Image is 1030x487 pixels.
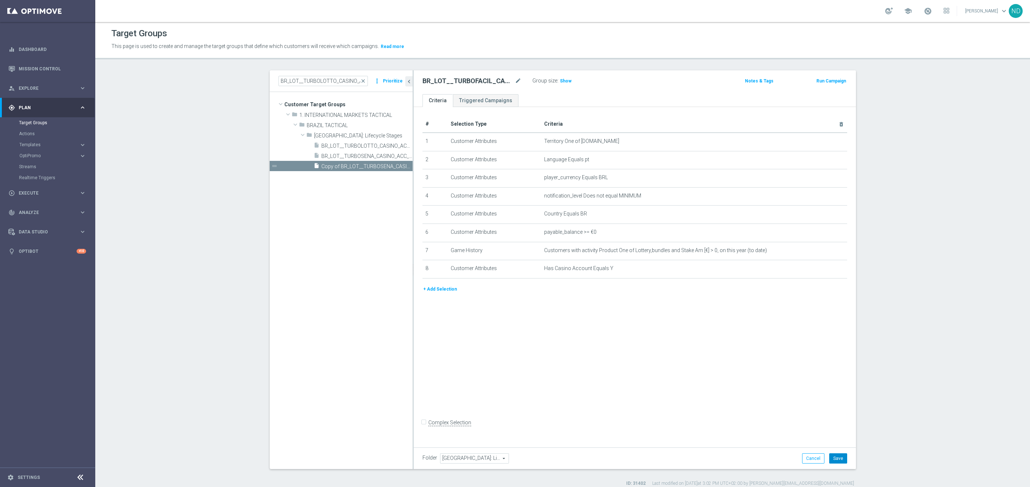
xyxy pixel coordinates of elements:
div: Target Groups [19,117,95,128]
span: notification_level Does not equal MINIMUM [544,193,641,199]
i: mode_edit [515,77,521,85]
span: Copy of BR_LOT__TURBOSENA_CASINO_ACC__ALL_EMA_T&amp;T_LT [321,163,413,170]
span: Customer Target Groups [284,99,413,110]
i: keyboard_arrow_right [79,152,86,159]
td: Customer Attributes [448,206,541,224]
i: keyboard_arrow_right [79,189,86,196]
a: Realtime Triggers [19,175,76,181]
input: Quick find group or folder [278,76,368,86]
span: Plan [19,106,79,110]
h1: Target Groups [111,28,167,39]
button: Notes & Tags [744,77,774,85]
i: play_circle_outline [8,190,15,196]
span: BRAZIL TACTICAL [307,122,413,129]
div: Analyze [8,209,79,216]
div: Actions [19,128,95,139]
span: Explore [19,86,79,91]
i: gps_fixed [8,104,15,111]
button: lightbulb Optibot +10 [8,248,86,254]
div: Mission Control [8,59,86,78]
span: Territory One of [DOMAIN_NAME] [544,138,619,144]
th: # [422,116,448,133]
span: Language Equals pt [544,156,589,163]
a: Settings [18,475,40,480]
span: OptiPromo [19,154,72,158]
label: ID: 31402 [626,480,646,487]
span: school [904,7,912,15]
span: This page is used to create and manage the target groups that define which customers will receive... [111,43,379,49]
i: keyboard_arrow_right [79,228,86,235]
a: Streams [19,164,76,170]
div: Templates [19,139,95,150]
td: 2 [422,151,448,169]
i: keyboard_arrow_right [79,209,86,216]
label: Last modified on [DATE] at 3:02 PM UTC+02:00 by [PERSON_NAME][EMAIL_ADDRESS][DOMAIN_NAME] [652,480,854,487]
button: Save [829,453,847,464]
button: Data Studio keyboard_arrow_right [8,229,86,235]
div: Streams [19,161,95,172]
td: Customer Attributes [448,224,541,242]
i: keyboard_arrow_right [79,141,86,148]
a: [PERSON_NAME]keyboard_arrow_down [964,5,1009,16]
i: keyboard_arrow_right [79,85,86,92]
span: player_currency Equals BRL [544,174,608,181]
span: payable_balance >= €0 [544,229,597,235]
button: Cancel [802,453,824,464]
div: Explore [8,85,79,92]
span: Show [560,78,572,84]
div: Dashboard [8,40,86,59]
span: Criteria [544,121,563,127]
td: 7 [422,242,448,260]
i: insert_drive_file [314,152,320,161]
td: Customer Attributes [448,260,541,278]
button: equalizer Dashboard [8,47,86,52]
div: OptiPromo [19,154,79,158]
i: person_search [8,85,15,92]
span: BRAZIL: Lifecycle Stages [314,133,413,139]
span: Execute [19,191,79,195]
span: Templates [19,143,72,147]
div: OptiPromo [19,150,95,161]
i: insert_drive_file [314,163,320,171]
i: insert_drive_file [314,142,320,151]
div: Realtime Triggers [19,172,95,183]
span: Has Casino Account Equals Y [544,265,613,272]
div: Execute [8,190,79,196]
button: Templates keyboard_arrow_right [19,142,86,148]
span: BR_LOT__TURBOSENA_CASINO_ACC__ALL_EMA_T&amp;T_LT [321,153,413,159]
td: Customer Attributes [448,151,541,169]
td: Game History [448,242,541,260]
span: 1. INTERNATIONAL MARKETS TACTICAL [299,112,413,118]
span: close [360,78,366,84]
div: OptiPromo keyboard_arrow_right [19,153,86,159]
i: folder [292,111,298,120]
i: delete_forever [838,121,844,127]
i: chevron_left [406,78,413,85]
div: Optibot [8,241,86,261]
button: gps_fixed Plan keyboard_arrow_right [8,105,86,111]
button: person_search Explore keyboard_arrow_right [8,85,86,91]
td: 3 [422,169,448,188]
div: ND [1009,4,1023,18]
span: Customers with activity Product One of Lottery,bundles and Stake Am [€] > 0, on this year (to date) [544,247,767,254]
a: Criteria [422,94,453,107]
h2: BR_LOT__TURBOFACIL_CASINO_ACC__ALL_EMA_T&T_LT [422,77,513,85]
td: Customer Attributes [448,169,541,188]
span: Analyze [19,210,79,215]
a: Actions [19,131,76,137]
div: play_circle_outline Execute keyboard_arrow_right [8,190,86,196]
a: Mission Control [19,59,86,78]
i: lightbulb [8,248,15,255]
button: Read more [380,43,405,51]
i: folder [306,132,312,140]
a: Dashboard [19,40,86,59]
td: 5 [422,206,448,224]
i: track_changes [8,209,15,216]
i: more_vert [373,76,381,86]
td: Customer Attributes [448,133,541,151]
div: Plan [8,104,79,111]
